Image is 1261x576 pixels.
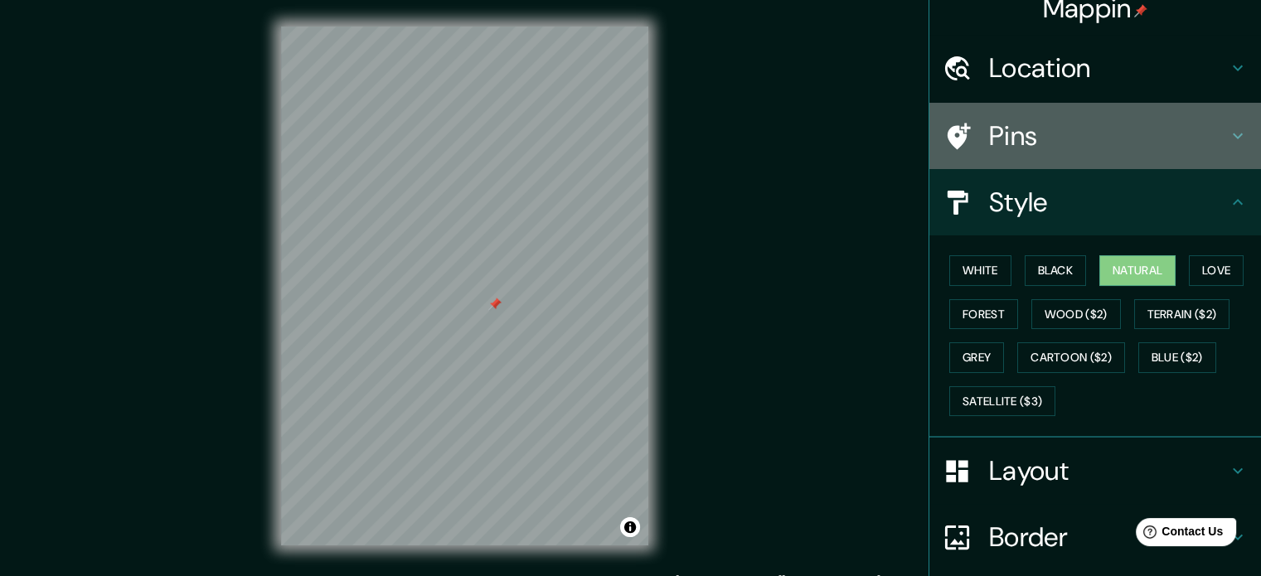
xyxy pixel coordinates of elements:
[1134,299,1230,330] button: Terrain ($2)
[989,454,1228,487] h4: Layout
[1113,511,1243,558] iframe: Help widget launcher
[989,186,1228,219] h4: Style
[1031,299,1121,330] button: Wood ($2)
[929,169,1261,235] div: Style
[1138,342,1216,373] button: Blue ($2)
[989,119,1228,152] h4: Pins
[281,27,648,545] canvas: Map
[1025,255,1087,286] button: Black
[1099,255,1176,286] button: Natural
[1189,255,1244,286] button: Love
[929,504,1261,570] div: Border
[929,103,1261,169] div: Pins
[1134,4,1147,17] img: pin-icon.png
[1017,342,1125,373] button: Cartoon ($2)
[949,255,1011,286] button: White
[620,517,640,537] button: Toggle attribution
[929,35,1261,101] div: Location
[989,520,1228,554] h4: Border
[949,386,1055,417] button: Satellite ($3)
[949,342,1004,373] button: Grey
[989,51,1228,85] h4: Location
[929,438,1261,504] div: Layout
[949,299,1018,330] button: Forest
